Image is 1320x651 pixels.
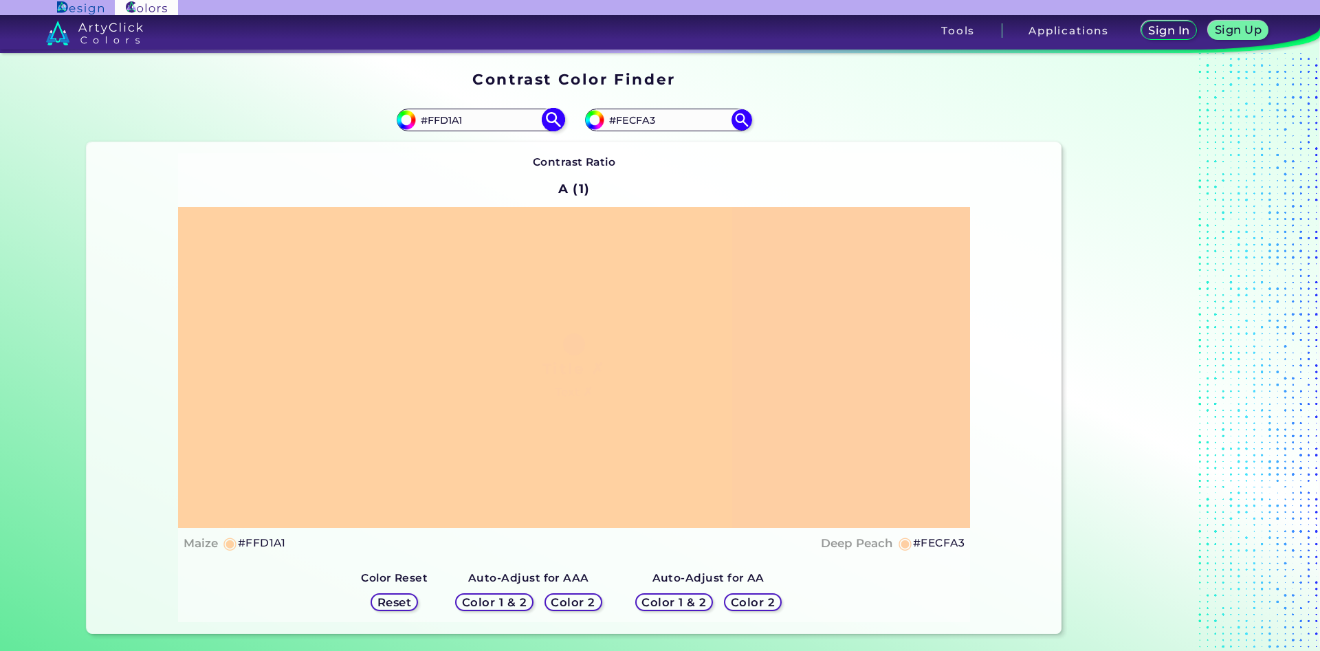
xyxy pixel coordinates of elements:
[652,571,764,584] strong: Auto-Adjust for AA
[555,382,593,402] h4: Text ✗
[361,571,428,584] strong: Color Reset
[821,533,893,553] h4: Deep Peach
[1144,22,1194,39] a: Sign In
[57,1,103,14] img: ArtyClick Design logo
[542,358,606,379] h1: Title ✗
[941,25,975,36] h3: Tools
[46,21,143,45] img: logo_artyclick_colors_white.svg
[533,155,616,168] strong: Contrast Ratio
[416,111,544,129] input: type color 1..
[1028,25,1109,36] h3: Applications
[465,597,524,607] h5: Color 1 & 2
[913,534,965,552] h5: #FECFA3
[223,535,238,551] h5: ◉
[379,597,410,607] h5: Reset
[731,109,752,130] img: icon search
[645,597,703,607] h5: Color 1 & 2
[552,174,597,204] h2: A (1)
[472,69,675,89] h1: Contrast Color Finder
[541,108,565,132] img: icon search
[1150,25,1187,36] h5: Sign In
[184,533,218,553] h4: Maize
[468,571,589,584] strong: Auto-Adjust for AAA
[604,111,732,129] input: type color 2..
[553,597,593,607] h5: Color 2
[238,534,285,552] h5: #FFD1A1
[1211,22,1266,39] a: Sign Up
[898,535,913,551] h5: ◉
[733,597,773,607] h5: Color 2
[1217,25,1259,35] h5: Sign Up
